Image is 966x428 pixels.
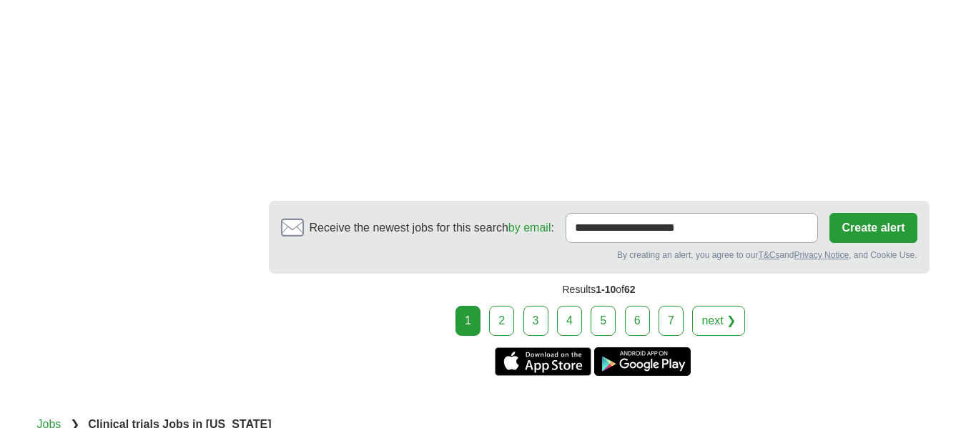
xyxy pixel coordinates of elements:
span: 62 [624,284,636,295]
div: 1 [455,306,480,336]
a: 7 [659,306,684,336]
a: Privacy Notice [794,250,849,260]
span: 1-10 [596,284,616,295]
a: 4 [557,306,582,336]
a: 6 [625,306,650,336]
button: Create alert [829,213,917,243]
a: Get the Android app [594,347,691,376]
span: Receive the newest jobs for this search : [310,219,554,237]
a: 5 [591,306,616,336]
a: 2 [489,306,514,336]
div: Results of [269,274,930,306]
a: 3 [523,306,548,336]
a: Get the iPhone app [495,347,591,376]
a: by email [508,222,551,234]
a: T&Cs [758,250,779,260]
div: By creating an alert, you agree to our and , and Cookie Use. [281,249,917,262]
a: next ❯ [692,306,745,336]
